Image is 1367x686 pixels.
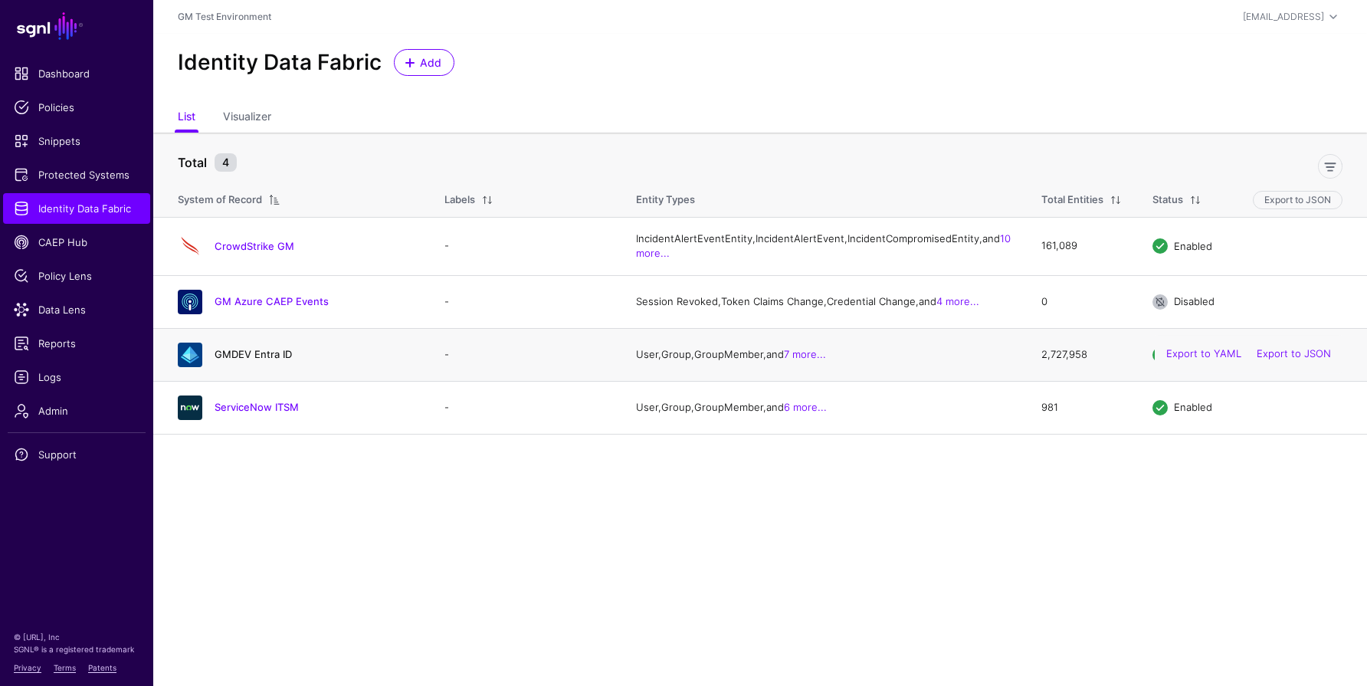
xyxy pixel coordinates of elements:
[1174,295,1215,307] span: Disabled
[3,227,150,258] a: CAEP Hub
[178,290,202,314] img: svg+xml;base64,PHN2ZyB3aWR0aD0iNjQiIGhlaWdodD0iNjQiIHZpZXdCb3g9IjAgMCA2NCA2NCIgZmlsbD0ibm9uZSIgeG...
[88,663,116,672] a: Patents
[178,234,202,258] img: svg+xml;base64,PHN2ZyB3aWR0aD0iNjQiIGhlaWdodD0iNjQiIHZpZXdCb3g9IjAgMCA2NCA2NCIgZmlsbD0ibm9uZSIgeG...
[621,328,1026,381] td: User, Group, GroupMember, and
[3,261,150,291] a: Policy Lens
[14,201,139,216] span: Identity Data Fabric
[215,348,292,360] a: GMDEV Entra ID
[14,663,41,672] a: Privacy
[14,235,139,250] span: CAEP Hub
[3,58,150,89] a: Dashboard
[1026,275,1137,328] td: 0
[1041,192,1103,208] div: Total Entities
[429,328,621,381] td: -
[178,343,202,367] img: svg+xml;base64,PHN2ZyB3aWR0aD0iNjQiIGhlaWdodD0iNjQiIHZpZXdCb3g9IjAgMCA2NCA2NCIgZmlsbD0ibm9uZSIgeG...
[14,336,139,351] span: Reports
[3,396,150,426] a: Admin
[14,302,139,317] span: Data Lens
[1174,239,1212,251] span: Enabled
[936,295,979,307] a: 4 more...
[1174,401,1212,413] span: Enabled
[3,294,150,325] a: Data Lens
[54,663,76,672] a: Terms
[418,54,444,71] span: Add
[429,217,621,275] td: -
[636,193,695,205] span: Entity Types
[223,103,271,133] a: Visualizer
[178,11,271,22] a: GM Test Environment
[178,155,207,170] strong: Total
[621,275,1026,328] td: Session Revoked, Token Claims Change, Credential Change, and
[178,50,382,76] h2: Identity Data Fabric
[14,369,139,385] span: Logs
[3,159,150,190] a: Protected Systems
[3,362,150,392] a: Logs
[215,401,299,413] a: ServiceNow ITSM
[14,403,139,418] span: Admin
[1257,348,1331,360] a: Export to JSON
[3,92,150,123] a: Policies
[784,401,827,413] a: 6 more...
[394,49,454,76] a: Add
[3,193,150,224] a: Identity Data Fabric
[14,66,139,81] span: Dashboard
[178,192,262,208] div: System of Record
[14,268,139,284] span: Policy Lens
[14,447,139,462] span: Support
[621,381,1026,434] td: User, Group, GroupMember, and
[1166,348,1241,360] a: Export to YAML
[14,643,139,655] p: SGNL® is a registered trademark
[14,631,139,643] p: © [URL], Inc
[1026,328,1137,381] td: 2,727,958
[3,328,150,359] a: Reports
[14,133,139,149] span: Snippets
[1026,217,1137,275] td: 161,089
[178,396,202,420] img: svg+xml;base64,PHN2ZyB3aWR0aD0iNjQiIGhlaWdodD0iNjQiIHZpZXdCb3g9IjAgMCA2NCA2NCIgZmlsbD0ibm9uZSIgeG...
[3,126,150,156] a: Snippets
[14,167,139,182] span: Protected Systems
[429,381,621,434] td: -
[784,348,826,360] a: 7 more...
[1243,10,1324,24] div: [EMAIL_ADDRESS]
[215,295,329,307] a: GM Azure CAEP Events
[621,217,1026,275] td: IncidentAlertEventEntity, IncidentAlertEvent, IncidentCompromisedEntity, and
[215,153,237,172] small: 4
[9,9,144,43] a: SGNL
[215,240,294,252] a: CrowdStrike GM
[1026,381,1137,434] td: 981
[1253,191,1342,209] button: Export to JSON
[178,103,195,133] a: List
[1152,192,1183,208] div: Status
[429,275,621,328] td: -
[14,100,139,115] span: Policies
[444,192,475,208] div: Labels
